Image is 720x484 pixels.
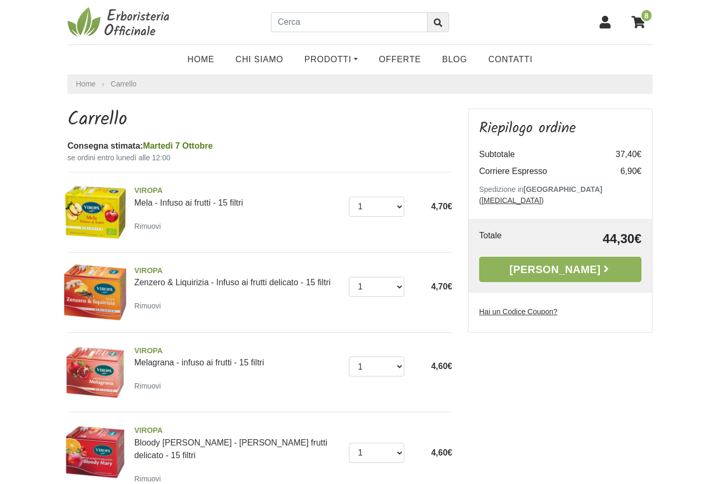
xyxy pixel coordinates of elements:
a: ([MEDICAL_DATA]) [479,196,543,205]
span: VIROPA [134,185,341,197]
a: Rimuovi [134,379,166,392]
small: se ordini entro lunedì alle 12:00 [67,152,452,163]
a: VIROPAZenzero & Liquirizia - Infuso ai frutti delicato - 15 filtri [134,265,341,287]
img: Erboristeria Officinale [67,6,173,38]
input: Cerca [271,12,427,32]
td: Subtotale [479,146,599,163]
img: Mela - Infuso ai frutti - 15 filtri [64,181,127,244]
a: Home [177,49,225,70]
a: Rimuovi [134,219,166,233]
span: 4,70€ [431,282,452,291]
a: Contatti [478,49,543,70]
small: Rimuovi [134,222,161,230]
a: VIROPAMelagrana - infuso ai frutti - 15 filtri [134,345,341,367]
span: 4,70€ [431,202,452,211]
small: Rimuovi [134,475,161,483]
td: 6,90€ [599,163,641,180]
small: Rimuovi [134,382,161,390]
img: Zenzero & Liquirizia - Infuso ai frutti delicato - 15 filtri [64,261,127,324]
a: Prodotti [294,49,368,70]
a: 8 [626,9,653,35]
nav: breadcrumb [67,74,653,94]
span: VIROPA [134,265,341,277]
a: [PERSON_NAME] [479,257,641,282]
b: [GEOGRAPHIC_DATA] [523,185,602,193]
td: 37,40€ [599,146,641,163]
a: VIROPABloody [PERSON_NAME] - [PERSON_NAME] frutti delicato - 15 filtri [134,425,341,460]
h1: Carrello [67,109,452,131]
span: 4,60€ [431,448,452,457]
a: Chi Siamo [225,49,294,70]
a: Home [76,79,95,90]
img: Melagrana - infuso ai frutti - 15 filtri [64,341,127,404]
img: Bloody Mary - Infuso ai frutti delicato - 15 filtri [64,421,127,483]
span: VIROPA [134,425,341,437]
a: Blog [432,49,478,70]
p: Spedizione in [479,184,641,206]
span: Martedì 7 Ottobre [143,141,212,150]
td: 44,30€ [539,229,641,248]
td: Totale [479,229,539,248]
a: OFFERTE [368,49,432,70]
span: 8 [640,9,653,22]
label: Hai un Codice Coupon? [479,306,558,317]
a: Carrello [111,80,137,88]
span: VIROPA [134,345,341,357]
td: Corriere Espresso [479,163,599,180]
u: Hai un Codice Coupon? [479,307,558,316]
div: Consegna stimata: [67,140,452,152]
h3: Riepilogo ordine [479,120,641,138]
span: 4,60€ [431,362,452,371]
a: Rimuovi [134,299,166,312]
a: VIROPAMela - Infuso ai frutti - 15 filtri [134,185,341,207]
small: Rimuovi [134,302,161,310]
